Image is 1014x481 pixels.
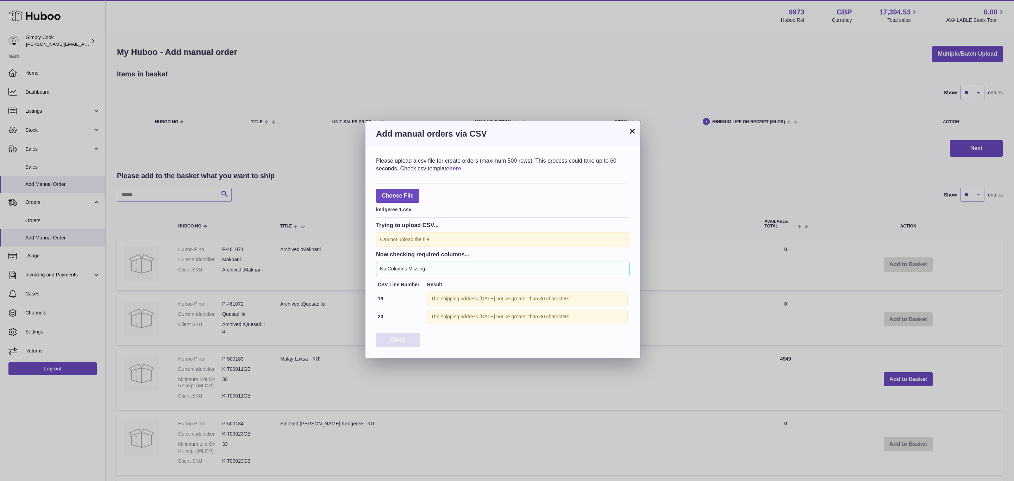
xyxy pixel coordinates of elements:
[378,314,383,319] strong: 20
[376,128,630,139] h3: Add manual orders via CSV
[427,292,628,306] div: The shipping address [DATE] not be greater than 30 characters.
[376,280,425,290] th: CSV Line Number
[376,221,630,229] h3: Trying to upload CSV...
[376,232,630,247] div: Can not upload the file
[376,157,630,172] div: Please upload a csv file for create orders (maximum 500 rows). This process could take up to 60 s...
[425,280,630,290] th: Result
[376,189,419,203] span: Choose File
[376,333,420,347] button: Close
[628,127,637,135] button: ×
[376,250,630,258] h3: Now checking required columns...
[376,262,630,276] div: No Columns Missing
[449,165,461,171] a: here
[427,310,628,324] div: The shipping address [DATE] not be greater than 30 characters.
[390,337,406,343] span: Close
[378,296,383,301] strong: 19
[376,205,630,213] div: kedgeree 1.csv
